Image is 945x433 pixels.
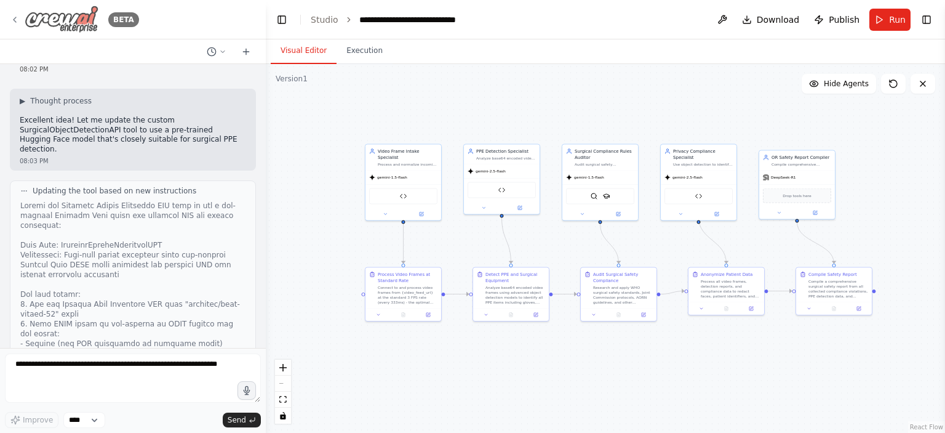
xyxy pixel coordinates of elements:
span: DeepSeek-R1 [771,175,796,180]
img: Surgical Object Detection API [695,193,703,200]
img: Logo [25,6,98,33]
span: Updating the tool based on new instructions [33,186,196,196]
span: gemini-1.5-flash [377,175,407,180]
div: Compile Safety Report [808,272,857,278]
button: Open in side panel [503,204,538,212]
div: Audit surgical safety compliance by referencing WHO surgical safety standards and professional me... [575,162,634,167]
div: Analyze base64 encoded video frames using advanced object detection models to identify PPE items ... [476,156,536,161]
button: Open in side panel [848,305,869,312]
span: Thought process [30,96,92,106]
div: Detect PPE and Surgical Equipment [485,272,545,284]
span: Publish [829,14,859,26]
button: No output available [713,305,739,312]
div: Use object detection to identify and redact faces and personally identifiable information from vi... [673,162,733,167]
div: Process and normalize incoming video frames from {video_feed_url} at standard 3 FPS (optimal fram... [378,162,437,167]
a: Studio [311,15,338,25]
span: Run [889,14,906,26]
div: Research and apply WHO surgical safety standards, Joint Commission protocols, AORN guidelines, an... [593,285,653,305]
div: BETA [108,12,139,27]
span: gemini-2.5-flash [476,169,506,174]
button: Execution [337,38,393,64]
div: 08:02 PM [20,65,246,74]
div: 08:03 PM [20,156,246,166]
button: Show right sidebar [918,11,935,28]
div: Process all video frames, detection reports, and compliance data to redact faces, patient identif... [701,279,760,299]
g: Edge from 776c099d-170d-4785-93ec-1b11068d67a4 to 36630c52-bef6-4c62-aaf8-d96eb37d5f47 [794,222,837,264]
button: zoom in [275,360,291,376]
g: Edge from df706713-e53a-42a0-bfc3-5d3fd2a3a98c to a4d67497-a59f-40be-bdc2-74fab1674c59 [696,217,730,264]
div: Compile Safety ReportCompile a comprehensive surgical safety report from all collected compliance... [795,267,872,316]
button: Improve [5,412,58,428]
button: Publish [809,9,864,31]
button: Click to speak your automation idea [237,381,256,400]
div: React Flow controls [275,360,291,424]
div: Privacy Compliance SpecialistUse object detection to identify and redact faces and personally ide... [660,144,737,221]
div: Compile comprehensive surgical safety reports from compliance violations and detection data, crea... [772,162,831,167]
button: Open in side panel [404,211,439,218]
div: Anonymize Patient DataProcess all video frames, detection reports, and compliance data to redact ... [688,267,765,316]
div: Privacy Compliance Specialist [673,148,733,161]
g: Edge from 81c17d1a-9b34-44a1-8828-8160b193af9c to 8074cb5a-be9f-4619-a556-bca968ed623d [401,217,407,264]
div: OR Safety Report CompilerCompile comprehensive surgical safety reports from compliance violations... [759,150,835,220]
button: Open in side panel [798,209,833,217]
span: Send [228,415,246,425]
button: Open in side panel [418,311,439,318]
div: PPE Detection Specialist [476,148,536,155]
div: PPE Detection SpecialistAnalyze base64 encoded video frames using advanced object detection model... [463,144,540,215]
button: No output available [390,311,416,318]
div: Video Frame Intake Specialist [378,148,437,161]
g: Edge from 6cac0145-2194-47b4-83dc-2a97eaa87495 to a4d67497-a59f-40be-bdc2-74fab1674c59 [661,288,685,297]
div: Process Video Frames at Standard Rate [378,272,437,284]
div: Anonymize Patient Data [701,272,752,278]
span: Hide Agents [824,79,869,89]
span: Download [757,14,800,26]
div: Version 1 [276,74,308,84]
button: Hide Agents [802,74,876,94]
span: Drop tools here [783,193,811,199]
button: Open in side panel [601,211,636,218]
button: Send [223,413,261,427]
g: Edge from 8074cb5a-be9f-4619-a556-bca968ed623d to 14abb25d-f424-4e6f-8047-d63fcc75efa8 [445,291,469,297]
div: Compile a comprehensive surgical safety report from all collected compliance violations, PPE dete... [808,279,868,299]
span: Improve [23,415,53,425]
button: Switch to previous chat [202,44,231,59]
span: gemini-2.5-flash [672,175,703,180]
button: ▶Thought process [20,96,92,106]
div: Connect to and process video frames from {video_feed_url} at the standard 3 FPS rate (every 333ms... [378,285,437,305]
div: Analyze base64 encoded video frames using advanced object detection models to identify all PPE it... [485,285,545,305]
g: Edge from 62a10a33-8b11-4264-8750-120d4f92bab4 to 14abb25d-f424-4e6f-8047-d63fcc75efa8 [499,217,514,264]
div: OR Safety Report Compiler [772,155,831,161]
g: Edge from 14abb25d-f424-4e6f-8047-d63fcc75efa8 to 6cac0145-2194-47b4-83dc-2a97eaa87495 [553,291,577,297]
div: Surgical Compliance Rules Auditor [575,148,634,161]
g: Edge from 32068649-42a6-470c-9edb-042824d5c85a to 6cac0145-2194-47b4-83dc-2a97eaa87495 [597,224,622,264]
div: Audit Surgical Safety Compliance [593,272,653,284]
div: Video Frame Intake SpecialistProcess and normalize incoming video frames from {video_feed_url} at... [365,144,442,221]
button: No output available [821,305,847,312]
div: Audit Surgical Safety ComplianceResearch and apply WHO surgical safety standards, Joint Commissio... [580,267,657,322]
button: Visual Editor [271,38,337,64]
button: Open in side panel [741,305,762,312]
button: Download [737,9,805,31]
div: Process Video Frames at Standard RateConnect to and process video frames from {video_feed_url} at... [365,267,442,322]
nav: breadcrumb [311,14,485,26]
div: Detect PPE and Surgical EquipmentAnalyze base64 encoded video frames using advanced object detect... [472,267,549,322]
button: Run [869,9,911,31]
button: Start a new chat [236,44,256,59]
button: Open in side panel [633,311,654,318]
a: React Flow attribution [910,424,943,431]
g: Edge from a4d67497-a59f-40be-bdc2-74fab1674c59 to 36630c52-bef6-4c62-aaf8-d96eb37d5f47 [768,288,792,294]
button: Hide left sidebar [273,11,290,28]
p: Excellent idea! Let me update the custom SurgicalObjectDetectionAPI tool to use a pre-trained Hug... [20,116,246,154]
img: SerplyWebSearchTool [591,193,598,200]
button: Open in side panel [700,211,735,218]
img: Surgical Object Detection API [498,187,506,194]
span: gemini-1.5-flash [574,175,604,180]
button: fit view [275,392,291,408]
img: SerplyScholarSearchTool [603,193,610,200]
button: No output available [605,311,631,318]
div: Surgical Compliance Rules AuditorAudit surgical safety compliance by referencing WHO surgical saf... [562,144,639,221]
button: toggle interactivity [275,408,291,424]
button: Open in side panel [525,311,546,318]
button: No output available [498,311,524,318]
span: ▶ [20,96,25,106]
